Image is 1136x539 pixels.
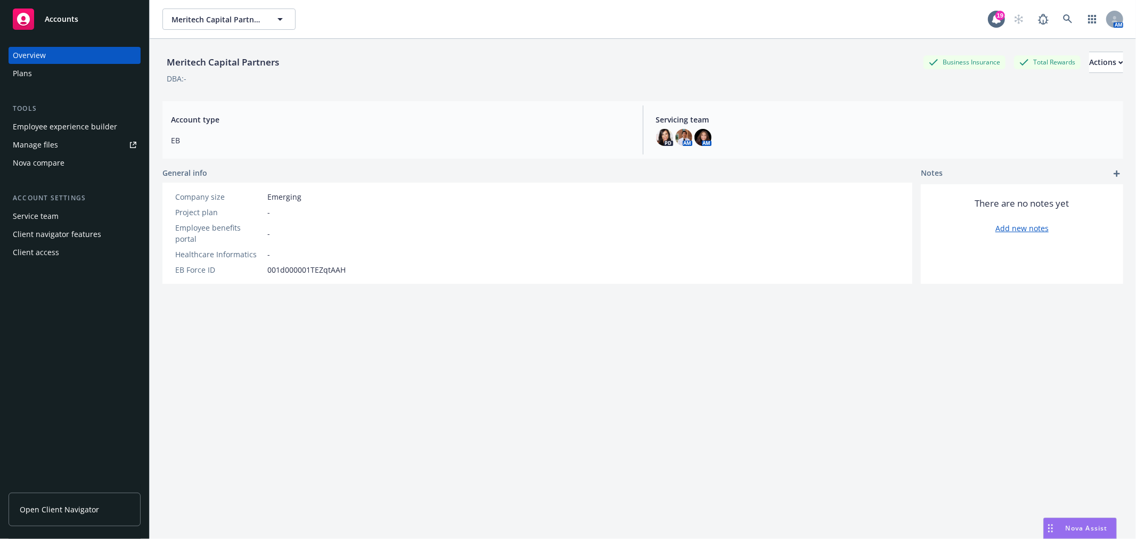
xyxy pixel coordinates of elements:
div: Total Rewards [1014,55,1081,69]
span: Emerging [267,191,301,202]
div: Plans [13,65,32,82]
a: add [1110,167,1123,180]
a: Plans [9,65,141,82]
div: Employee experience builder [13,118,117,135]
span: EB [171,135,630,146]
div: Client access [13,244,59,261]
div: Service team [13,208,59,225]
div: Nova compare [13,154,64,171]
div: Drag to move [1044,518,1057,538]
div: Meritech Capital Partners [162,55,283,69]
div: Healthcare Informatics [175,249,263,260]
a: Nova compare [9,154,141,171]
button: Meritech Capital Partners [162,9,296,30]
div: EB Force ID [175,264,263,275]
span: Nova Assist [1066,524,1108,533]
span: There are no notes yet [975,197,1069,210]
a: Start snowing [1008,9,1029,30]
span: General info [162,167,207,178]
a: Search [1057,9,1078,30]
span: Notes [921,167,943,180]
div: Tools [9,103,141,114]
img: photo [694,129,712,146]
div: Company size [175,191,263,202]
span: - [267,228,270,239]
span: Servicing team [656,114,1115,125]
div: Overview [13,47,46,64]
span: - [267,249,270,260]
span: Accounts [45,15,78,23]
span: Meritech Capital Partners [171,14,264,25]
a: Manage files [9,136,141,153]
span: - [267,207,270,218]
a: Client access [9,244,141,261]
a: Service team [9,208,141,225]
div: Project plan [175,207,263,218]
div: Employee benefits portal [175,222,263,244]
a: Client navigator features [9,226,141,243]
div: 19 [995,11,1005,20]
div: Actions [1089,52,1123,72]
span: Open Client Navigator [20,504,99,515]
a: Employee experience builder [9,118,141,135]
a: Accounts [9,4,141,34]
button: Nova Assist [1043,518,1117,539]
a: Switch app [1082,9,1103,30]
img: photo [675,129,692,146]
div: DBA: - [167,73,186,84]
span: 001d000001TEZqtAAH [267,264,346,275]
button: Actions [1089,52,1123,73]
div: Client navigator features [13,226,101,243]
a: Report a Bug [1033,9,1054,30]
div: Manage files [13,136,58,153]
div: Business Insurance [923,55,1006,69]
a: Overview [9,47,141,64]
a: Add new notes [995,223,1049,234]
img: photo [656,129,673,146]
span: Account type [171,114,630,125]
div: Account settings [9,193,141,203]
